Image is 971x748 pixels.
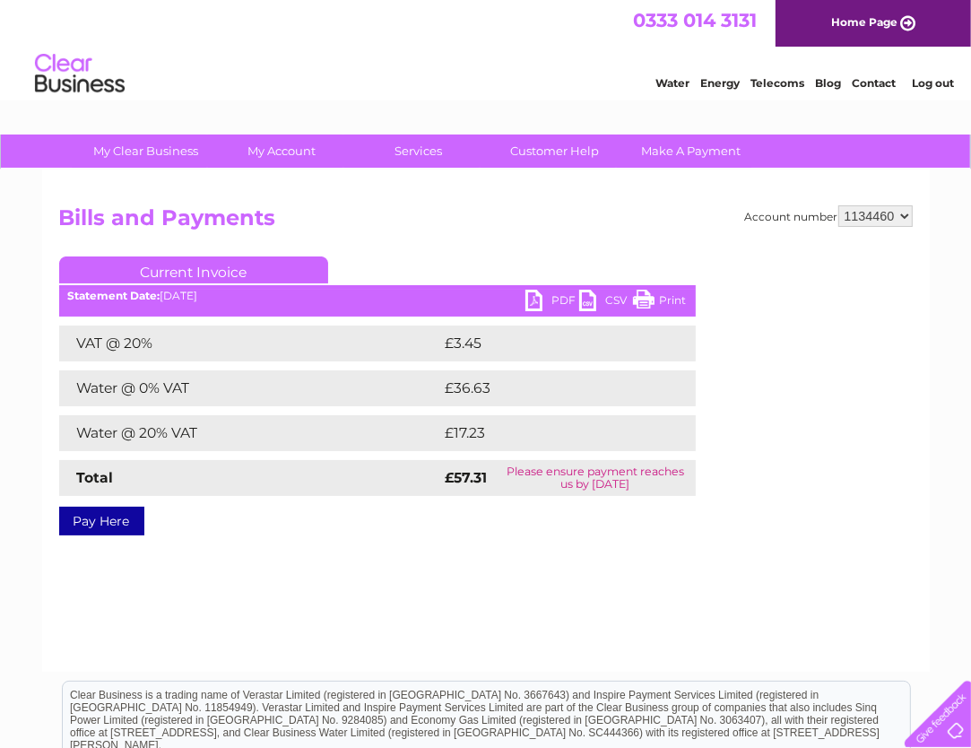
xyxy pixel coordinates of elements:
[481,135,629,168] a: Customer Help
[344,135,492,168] a: Services
[496,460,696,496] td: Please ensure payment reaches us by [DATE]
[68,289,160,302] b: Statement Date:
[72,135,220,168] a: My Clear Business
[208,135,356,168] a: My Account
[579,290,633,316] a: CSV
[633,9,757,31] a: 0333 014 3131
[912,76,954,90] a: Log out
[59,507,144,535] a: Pay Here
[441,415,656,451] td: £17.23
[59,205,913,239] h2: Bills and Payments
[77,469,114,486] strong: Total
[59,370,441,406] td: Water @ 0% VAT
[34,47,126,101] img: logo.png
[446,469,488,486] strong: £57.31
[59,257,328,283] a: Current Invoice
[852,76,896,90] a: Contact
[59,415,441,451] td: Water @ 20% VAT
[655,76,689,90] a: Water
[59,326,441,361] td: VAT @ 20%
[633,290,687,316] a: Print
[815,76,841,90] a: Blog
[59,290,696,302] div: [DATE]
[441,370,660,406] td: £36.63
[700,76,740,90] a: Energy
[617,135,765,168] a: Make A Payment
[441,326,654,361] td: £3.45
[745,205,913,227] div: Account number
[750,76,804,90] a: Telecoms
[63,10,910,87] div: Clear Business is a trading name of Verastar Limited (registered in [GEOGRAPHIC_DATA] No. 3667643...
[525,290,579,316] a: PDF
